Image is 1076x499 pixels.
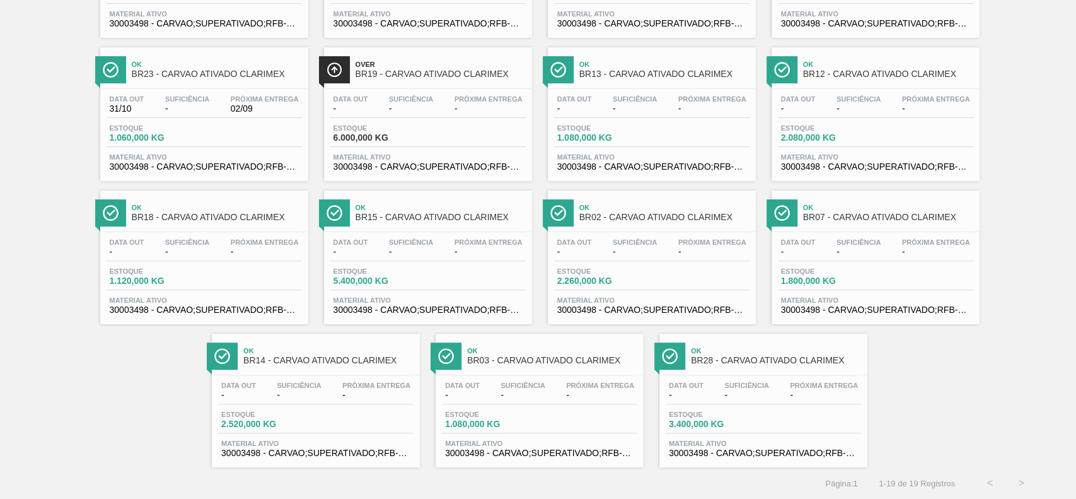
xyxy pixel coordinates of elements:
span: Data out [110,95,144,103]
span: 1.060,000 KG [110,133,198,143]
span: 30003498 - CARVAO;SUPERATIVADO;RFB-SA1; [221,449,410,458]
span: - [221,390,256,400]
span: Material ativo [221,440,410,447]
a: ÍconeOkBR15 - CARVAO ATIVADO CLARIMEXData out-Suficiência-Próxima Entrega-Estoque5.400,000 KGMate... [315,181,538,324]
span: Data out [110,238,144,246]
span: Data out [557,238,592,246]
a: ÍconeOkBR07 - CARVAO ATIVADO CLARIMEXData out-Suficiência-Próxima Entrega-Estoque1.800,000 KGMate... [762,181,986,324]
span: Material ativo [781,296,970,304]
span: Data out [669,382,703,389]
span: Ok [579,204,749,211]
span: - [342,390,410,400]
span: 30003498 - CARVAO;SUPERATIVADO;RFB-SA1; [781,305,970,315]
span: Material ativo [333,296,523,304]
span: 30003498 - CARVAO;SUPERATIVADO;RFB-SA1; [781,19,970,28]
span: Suficiência [389,238,433,246]
span: - [389,247,433,257]
img: Ícone [327,205,342,221]
img: Ícone [550,62,566,78]
span: Ok [467,347,637,355]
span: Data out [781,238,816,246]
span: BR12 - CARVAO ATIVADO CLARIMEX [803,69,973,79]
span: 1.120,000 KG [110,276,198,286]
span: 5.400,000 KG [333,276,422,286]
span: 30003498 - CARVAO;SUPERATIVADO;RFB-SA1; [557,162,746,172]
img: Ícone [774,205,790,221]
button: > [1005,467,1037,499]
span: - [613,104,657,114]
span: - [277,390,321,400]
span: Próxima Entrega [678,238,746,246]
span: Ok [356,204,526,211]
span: - [669,390,703,400]
span: Material ativo [110,10,299,18]
span: Estoque [781,267,869,275]
span: BR19 - CARVAO ATIVADO CLARIMEX [356,69,526,79]
span: Estoque [557,267,645,275]
span: 6.000,000 KG [333,133,422,143]
img: Ícone [550,205,566,221]
span: 30003498 - CARVAO;SUPERATIVADO;RFB-SA1; [333,305,523,315]
span: 2.080,000 KG [781,133,869,143]
span: Suficiência [277,382,321,389]
a: ÍconeOkBR02 - CARVAO ATIVADO CLARIMEXData out-Suficiência-Próxima Entrega-Estoque2.260,000 KGMate... [538,181,762,324]
span: 30003498 - CARVAO;SUPERATIVADO;RFB-SA1; [669,449,858,458]
span: 1.080,000 KG [445,420,533,429]
span: - [724,390,768,400]
span: 30003498 - CARVAO;SUPERATIVADO;RFB-SA1; [781,162,970,172]
span: Próxima Entrega [790,382,858,389]
span: Data out [557,95,592,103]
span: 02/09 [231,104,299,114]
span: - [110,247,144,257]
span: Suficiência [389,95,433,103]
img: Ícone [103,205,119,221]
span: 1.080,000 KG [557,133,645,143]
span: - [500,390,545,400]
span: Ok [691,347,861,355]
span: Estoque [669,411,757,418]
span: Material ativo [781,153,970,161]
span: 3.400,000 KG [669,420,757,429]
span: - [454,104,523,114]
button: < [974,467,1005,499]
span: 30003498 - CARVAO;SUPERATIVADO;RFB-SA1; [557,305,746,315]
span: - [445,390,480,400]
span: Ok [132,204,302,211]
a: ÍconeOkBR14 - CARVAO ATIVADO CLARIMEXData out-Suficiência-Próxima Entrega-Estoque2.520,000 KGMate... [202,324,426,467]
span: Estoque [445,411,533,418]
span: Suficiência [836,95,881,103]
a: ÍconeOverBR19 - CARVAO ATIVADO CLARIMEXData out-Suficiência-Próxima Entrega-Estoque6.000,000 KGMa... [315,38,538,181]
span: Data out [781,95,816,103]
span: BR18 - CARVAO ATIVADO CLARIMEX [132,213,302,222]
span: - [557,247,592,257]
a: ÍconeOkBR12 - CARVAO ATIVADO CLARIMEXData out-Suficiência-Próxima Entrega-Estoque2.080,000 KGMate... [762,38,986,181]
span: Ok [579,61,749,68]
span: - [678,247,746,257]
span: Material ativo [333,153,523,161]
span: Suficiência [724,382,768,389]
span: Suficiência [613,238,657,246]
span: Material ativo [110,296,299,304]
span: Data out [333,95,368,103]
span: BR07 - CARVAO ATIVADO CLARIMEX [803,213,973,222]
span: Estoque [557,124,645,132]
span: - [333,247,368,257]
span: Material ativo [110,153,299,161]
span: 30003498 - CARVAO;SUPERATIVADO;RFB-SA1; [557,19,746,28]
span: Página : 1 [825,479,857,488]
span: Ok [803,204,973,211]
span: 31/10 [110,104,144,114]
span: Material ativo [557,296,746,304]
span: 1.800,000 KG [781,276,869,286]
span: - [678,104,746,114]
span: - [781,104,816,114]
span: Estoque [110,124,198,132]
span: Suficiência [836,238,881,246]
span: Estoque [333,267,422,275]
span: - [454,247,523,257]
img: Ícone [327,62,342,78]
span: - [613,247,657,257]
span: Material ativo [557,153,746,161]
span: Próxima Entrega [678,95,746,103]
img: Ícone [438,348,454,364]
